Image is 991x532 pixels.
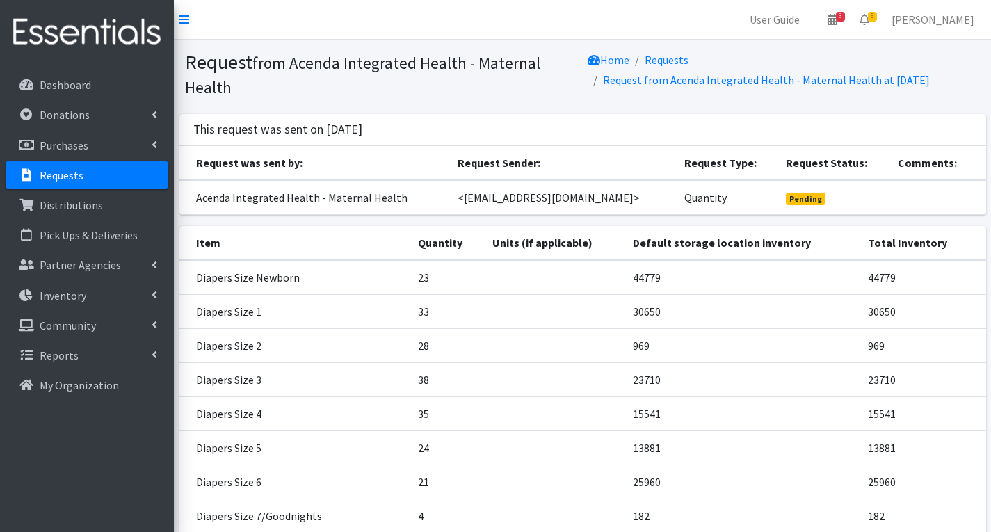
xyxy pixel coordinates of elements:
[816,6,848,33] a: 3
[860,295,985,329] td: 30650
[625,465,860,499] td: 25960
[40,168,83,182] p: Requests
[6,282,168,309] a: Inventory
[625,363,860,397] td: 23710
[410,363,483,397] td: 38
[6,251,168,279] a: Partner Agencies
[676,146,778,180] th: Request Type:
[179,146,449,180] th: Request was sent by:
[179,226,410,260] th: Item
[860,329,985,363] td: 969
[860,260,985,295] td: 44779
[625,329,860,363] td: 969
[6,371,168,399] a: My Organization
[179,295,410,329] td: Diapers Size 1
[193,122,362,137] h3: This request was sent on [DATE]
[6,341,168,369] a: Reports
[179,329,410,363] td: Diapers Size 2
[410,329,483,363] td: 28
[410,260,483,295] td: 23
[179,465,410,499] td: Diapers Size 6
[6,312,168,339] a: Community
[880,6,985,33] a: [PERSON_NAME]
[410,465,483,499] td: 21
[625,226,860,260] th: Default storage location inventory
[40,108,90,122] p: Donations
[179,397,410,431] td: Diapers Size 4
[40,138,88,152] p: Purchases
[625,431,860,465] td: 13881
[6,71,168,99] a: Dashboard
[185,50,578,98] h1: Request
[860,431,985,465] td: 13881
[40,378,119,392] p: My Organization
[40,319,96,332] p: Community
[603,73,930,87] a: Request from Acenda Integrated Health - Maternal Health at [DATE]
[889,146,985,180] th: Comments:
[40,198,103,212] p: Distributions
[449,146,677,180] th: Request Sender:
[860,465,985,499] td: 25960
[778,146,889,180] th: Request Status:
[6,131,168,159] a: Purchases
[179,363,410,397] td: Diapers Size 3
[6,161,168,189] a: Requests
[40,78,91,92] p: Dashboard
[40,228,138,242] p: Pick Ups & Deliveries
[40,348,79,362] p: Reports
[410,295,483,329] td: 33
[185,53,540,97] small: from Acenda Integrated Health - Maternal Health
[848,6,880,33] a: 6
[40,258,121,272] p: Partner Agencies
[836,12,845,22] span: 3
[860,226,985,260] th: Total Inventory
[484,226,625,260] th: Units (if applicable)
[588,53,629,67] a: Home
[410,431,483,465] td: 24
[449,180,677,215] td: <[EMAIL_ADDRESS][DOMAIN_NAME]>
[6,9,168,56] img: HumanEssentials
[410,226,483,260] th: Quantity
[625,397,860,431] td: 15541
[676,180,778,215] td: Quantity
[179,180,449,215] td: Acenda Integrated Health - Maternal Health
[6,221,168,249] a: Pick Ups & Deliveries
[868,12,877,22] span: 6
[179,260,410,295] td: Diapers Size Newborn
[786,193,825,205] span: Pending
[625,260,860,295] td: 44779
[625,295,860,329] td: 30650
[860,363,985,397] td: 23710
[410,397,483,431] td: 35
[6,101,168,129] a: Donations
[860,397,985,431] td: 15541
[179,431,410,465] td: Diapers Size 5
[6,191,168,219] a: Distributions
[739,6,811,33] a: User Guide
[645,53,688,67] a: Requests
[40,289,86,303] p: Inventory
